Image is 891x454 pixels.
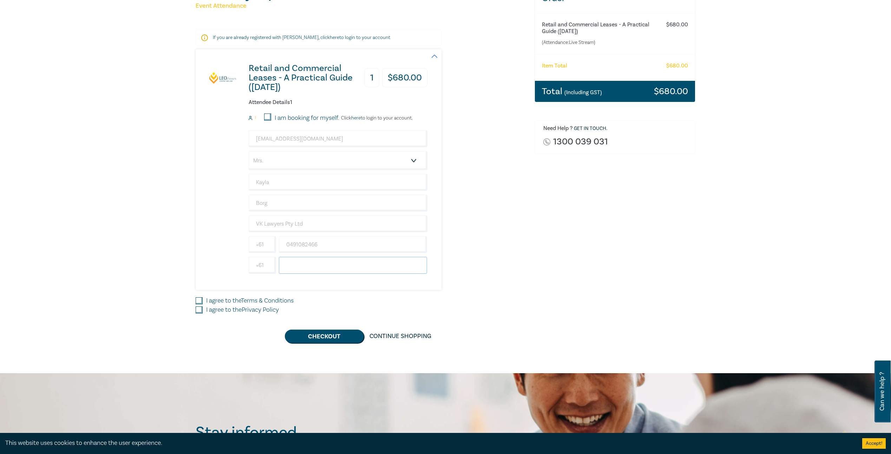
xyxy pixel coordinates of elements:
[339,115,413,121] p: Click to login to your account.
[542,87,602,96] h3: Total
[213,34,424,41] p: If you are already registered with [PERSON_NAME], click to login to your account
[564,89,602,96] small: (Including GST)
[5,439,852,448] div: This website uses cookies to enhance the user experience.
[206,305,279,314] label: I agree to the
[365,68,379,87] h3: 1
[279,257,427,274] input: Phone
[382,68,427,87] h3: $ 680.00
[364,330,437,343] a: Continue Shopping
[542,63,567,69] h6: Item Total
[542,39,660,46] small: (Attendance: Live Stream )
[249,257,276,274] input: +61
[275,113,339,123] label: I am booking for myself.
[862,438,886,449] button: Accept cookies
[330,34,339,41] a: here
[196,2,526,10] h5: Event Attendance
[241,297,294,305] a: Terms & Conditions
[543,125,690,132] h6: Need Help ? .
[249,236,276,253] input: +61
[666,63,688,69] h6: $ 680.00
[279,236,427,253] input: Mobile*
[242,306,279,314] a: Privacy Policy
[654,87,688,96] h3: $ 680.00
[666,21,688,28] h6: $ 680.00
[209,72,237,84] img: Retail and Commercial Leases - A Practical Guide (October 2025)
[249,174,427,191] input: First Name*
[249,195,427,212] input: Last Name*
[879,365,885,418] span: Can we help ?
[285,330,364,343] button: Checkout
[249,99,427,106] h6: Attendee Details 1
[249,130,427,147] input: Attendee Email*
[196,423,361,442] h2: Stay informed.
[351,115,361,121] a: here
[206,296,294,305] label: I agree to the
[553,137,608,147] a: 1300 039 031
[542,21,660,35] h6: Retail and Commercial Leases - A Practical Guide ([DATE])
[249,64,364,92] h3: Retail and Commercial Leases - A Practical Guide ([DATE])
[255,116,256,121] small: 1
[574,125,606,132] a: Get in touch
[249,215,427,232] input: Company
